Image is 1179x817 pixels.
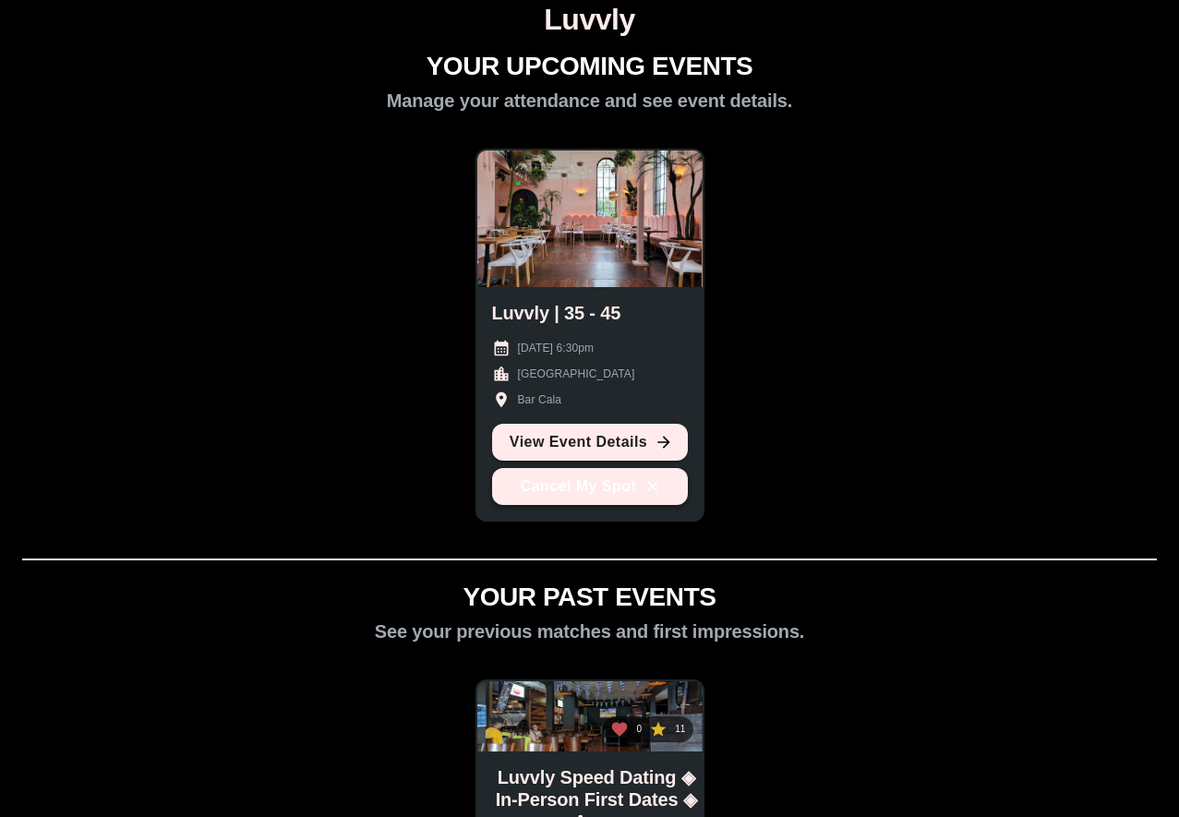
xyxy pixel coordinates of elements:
[518,340,595,356] p: [DATE] 6:30pm
[463,583,716,613] h1: YOUR PAST EVENTS
[7,3,1172,37] h1: Luvvly
[492,302,621,324] h2: Luvvly | 35 - 45
[518,366,635,382] p: [GEOGRAPHIC_DATA]
[518,391,562,408] p: Bar Cala
[387,90,792,112] h2: Manage your attendance and see event details.
[675,723,685,736] p: 11
[427,52,753,82] h1: YOUR UPCOMING EVENTS
[492,468,688,505] button: Cancel My Spot
[375,620,805,643] h2: See your previous matches and first impressions.
[492,424,688,461] a: View Event Details
[636,723,642,736] p: 0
